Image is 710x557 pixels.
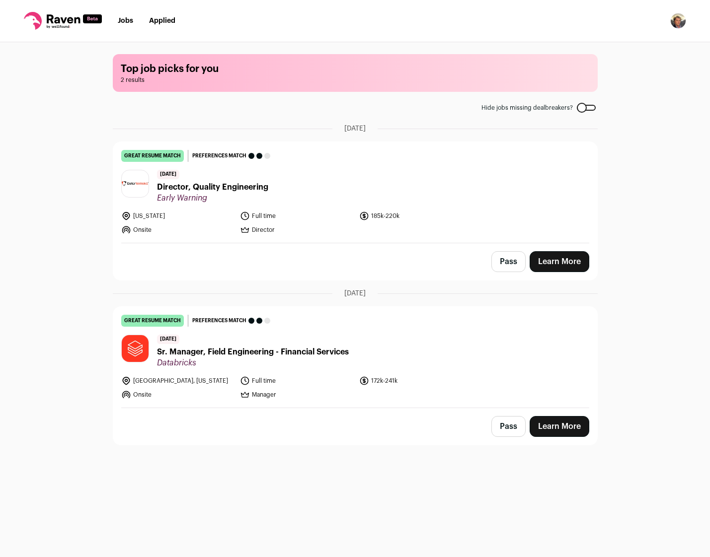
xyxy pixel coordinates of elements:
a: Learn More [530,251,589,272]
span: Preferences match [192,316,246,326]
a: Applied [149,17,175,24]
div: great resume match [121,315,184,327]
div: great resume match [121,150,184,162]
li: [GEOGRAPHIC_DATA], [US_STATE] [121,376,235,386]
h1: Top job picks for you [121,62,590,76]
span: 2 results [121,76,590,84]
a: Learn More [530,416,589,437]
img: 2335137-medium_jpg [670,13,686,29]
img: b9a7ea7e01850f93f1f5a69a92f7d78ee56aae8d1959c9d519c18c1b8c722f88.png [122,181,149,186]
li: 185k-220k [359,211,473,221]
li: Onsite [121,390,235,400]
button: Open dropdown [670,13,686,29]
span: Preferences match [192,151,246,161]
span: Databricks [157,358,349,368]
button: Pass [491,416,526,437]
li: [US_STATE] [121,211,235,221]
span: Sr. Manager, Field Engineering - Financial Services [157,346,349,358]
span: [DATE] [157,170,179,179]
span: Director, Quality Engineering [157,181,268,193]
img: 2627820df5a5fb83b9bfcd24ab9d88b0f4a9007dcda8bd07e2cf2d932c69b857.jpg [122,335,149,362]
li: Manager [240,390,353,400]
span: [DATE] [344,124,366,134]
span: [DATE] [157,335,179,344]
button: Pass [491,251,526,272]
a: great resume match Preferences match [DATE] Sr. Manager, Field Engineering - Financial Services D... [113,307,597,408]
a: Jobs [118,17,133,24]
span: [DATE] [344,288,366,298]
span: Hide jobs missing dealbreakers? [481,104,573,112]
li: Director [240,225,353,235]
li: Full time [240,211,353,221]
span: Early Warning [157,193,268,203]
li: Full time [240,376,353,386]
a: great resume match Preferences match [DATE] Director, Quality Engineering Early Warning [US_STATE... [113,142,597,243]
li: Onsite [121,225,235,235]
li: 172k-241k [359,376,473,386]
